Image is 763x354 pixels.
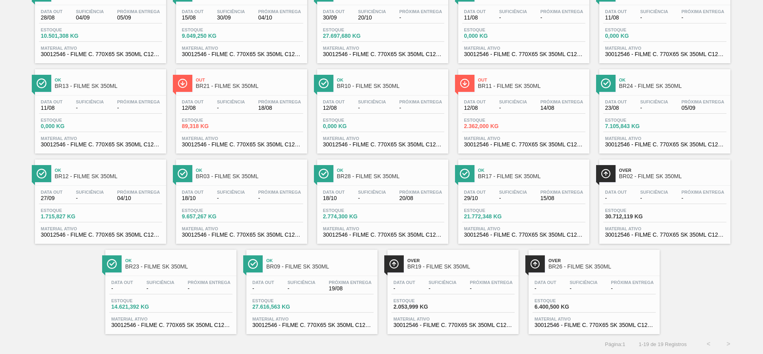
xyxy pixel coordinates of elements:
[323,46,442,51] span: Material ativo
[358,190,386,195] span: Suficiência
[323,123,379,129] span: 0,000 KG
[619,173,726,179] span: BR02 - FILME SK 350ML
[182,226,301,231] span: Material ativo
[41,105,63,111] span: 11/08
[593,154,734,244] a: ÍconeOverBR02 - FILME SK 350MLData out-Suficiência-Próxima Entrega-Estoque30.712,119 KGMaterial a...
[337,83,444,89] span: BR10 - FILME SK 350ML
[452,154,593,244] a: ÍconeOkBR17 - FILME SK 350MLData out29/10Suficiência-Próxima Entrega15/08Estoque21.772,348 KGMate...
[464,99,486,104] span: Data out
[534,298,590,303] span: Estoque
[117,15,160,21] span: 05/09
[117,9,160,14] span: Próxima Entrega
[76,15,104,21] span: 04/09
[252,317,372,321] span: Material ativo
[682,99,724,104] span: Próxima Entrega
[196,168,303,173] span: Ok
[252,286,274,292] span: -
[76,9,104,14] span: Suficiência
[76,99,104,104] span: Suficiência
[41,208,97,213] span: Estoque
[464,214,520,220] span: 21.772,348 KG
[478,173,585,179] span: BR17 - FILME SK 350ML
[540,190,583,195] span: Próxima Entrega
[117,105,160,111] span: -
[76,195,104,201] span: -
[258,195,301,201] span: -
[55,83,162,89] span: BR13 - FILME SK 350ML
[29,63,170,154] a: ÍconeOkBR13 - FILME SK 350MLData out11/08Suficiência-Próxima Entrega-Estoque0,000 KGMaterial ativ...
[358,15,386,21] span: 20/10
[605,9,627,14] span: Data out
[464,118,520,123] span: Estoque
[428,286,456,292] span: -
[399,190,442,195] span: Próxima Entrega
[266,264,374,270] span: BR09 - FILME SK 350ML
[389,259,399,269] img: Ícone
[217,15,245,21] span: 30/09
[337,78,444,82] span: Ok
[540,105,583,111] span: 14/08
[117,190,160,195] span: Próxima Entrega
[393,304,449,310] span: 2.053,999 KG
[258,190,301,195] span: Próxima Entrega
[499,15,527,21] span: -
[478,168,585,173] span: Ok
[196,173,303,179] span: BR03 - FILME SK 350ML
[182,190,204,195] span: Data out
[182,99,204,104] span: Data out
[182,15,204,21] span: 15/08
[399,99,442,104] span: Próxima Entrega
[258,15,301,21] span: 04/10
[323,195,345,201] span: 18/10
[530,259,540,269] img: Ícone
[605,99,627,104] span: Data out
[188,286,230,292] span: -
[605,226,724,231] span: Material ativo
[182,46,301,51] span: Material ativo
[217,105,245,111] span: -
[240,244,381,334] a: ÍconeOkBR09 - FILME SK 350MLData out-Suficiência-Próxima Entrega19/08Estoque27.616,563 KGMaterial...
[640,9,668,14] span: Suficiência
[605,214,661,220] span: 30.712,119 KG
[252,322,372,328] span: 30012546 - FILME C. 770X65 SK 350ML C12 429
[170,63,311,154] a: ÍconeOutBR21 - FILME SK 350MLData out12/08Suficiência-Próxima Entrega18/08Estoque89,318 KGMateria...
[217,99,245,104] span: Suficiência
[464,190,486,195] span: Data out
[76,105,104,111] span: -
[393,298,449,303] span: Estoque
[640,99,668,104] span: Suficiência
[76,190,104,195] span: Suficiência
[605,341,625,347] span: Página : 1
[478,78,585,82] span: Out
[605,208,661,213] span: Estoque
[323,118,379,123] span: Estoque
[337,168,444,173] span: Ok
[182,118,238,123] span: Estoque
[464,208,520,213] span: Estoque
[146,286,174,292] span: -
[534,317,654,321] span: Material ativo
[569,286,597,292] span: -
[182,33,238,39] span: 9.049,250 KG
[619,83,726,89] span: BR24 - FILME SK 350ML
[548,258,656,263] span: Over
[605,232,724,238] span: 30012546 - FILME C. 770X65 SK 350ML C12 429
[41,136,160,141] span: Material ativo
[593,63,734,154] a: ÍconeOkBR24 - FILME SK 350MLData out23/08Suficiência-Próxima Entrega05/09Estoque7.105,843 KGMater...
[499,190,527,195] span: Suficiência
[407,258,515,263] span: Over
[569,280,597,285] span: Suficiência
[196,83,303,89] span: BR21 - FILME SK 350ML
[323,15,345,21] span: 30/09
[29,154,170,244] a: ÍconeOkBR12 - FILME SK 350MLData out27/09Suficiência-Próxima Entrega04/10Estoque1.715,827 KGMater...
[605,142,724,148] span: 30012546 - FILME C. 770X65 SK 350ML C12 429
[605,46,724,51] span: Material ativo
[323,27,379,32] span: Estoque
[605,123,661,129] span: 7.105,843 KG
[41,142,160,148] span: 30012546 - FILME C. 770X65 SK 350ML C12 429
[540,15,583,21] span: -
[182,51,301,57] span: 30012546 - FILME C. 770X65 SK 350ML C12 429
[619,168,726,173] span: Over
[41,190,63,195] span: Data out
[41,226,160,231] span: Material ativo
